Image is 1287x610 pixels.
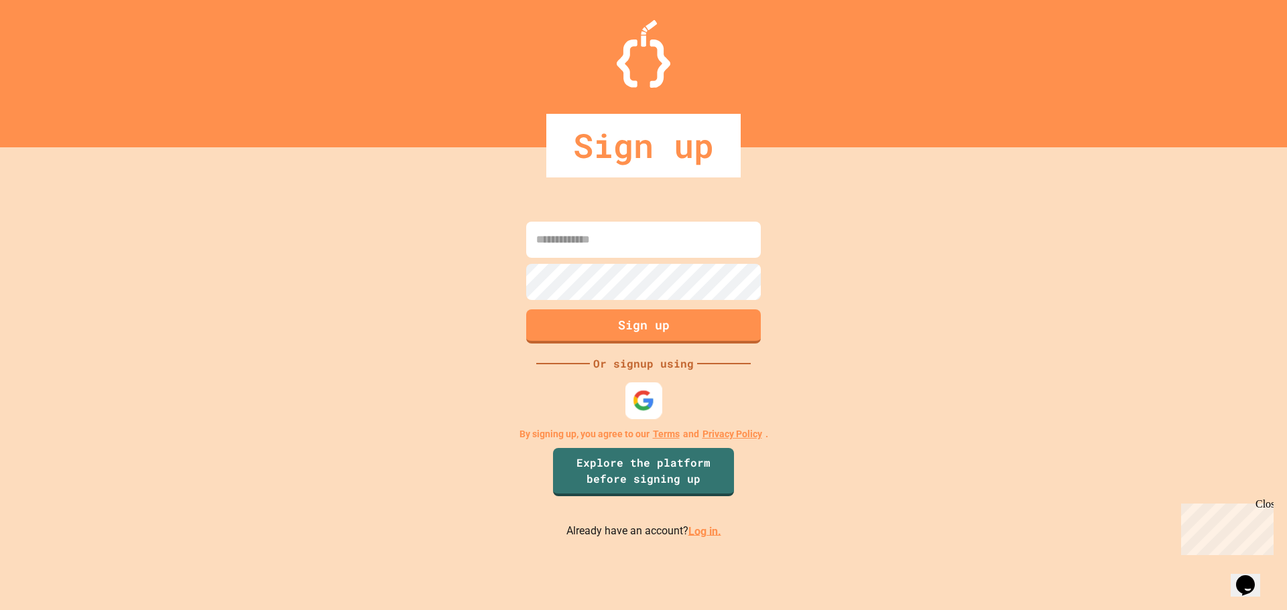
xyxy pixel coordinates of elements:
p: By signing up, you agree to our and . [519,427,768,441]
div: Sign up [546,114,741,177]
iframe: chat widget [1176,498,1274,555]
a: Privacy Policy [702,427,762,441]
button: Sign up [526,309,761,344]
a: Explore the platform before signing up [553,448,734,496]
div: Chat with us now!Close [5,5,93,85]
a: Terms [653,427,680,441]
img: google-icon.svg [633,389,655,411]
div: Or signup using [590,356,697,372]
a: Log in. [688,524,721,537]
p: Already have an account? [566,523,721,540]
iframe: chat widget [1231,556,1274,597]
img: Logo.svg [617,20,670,88]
